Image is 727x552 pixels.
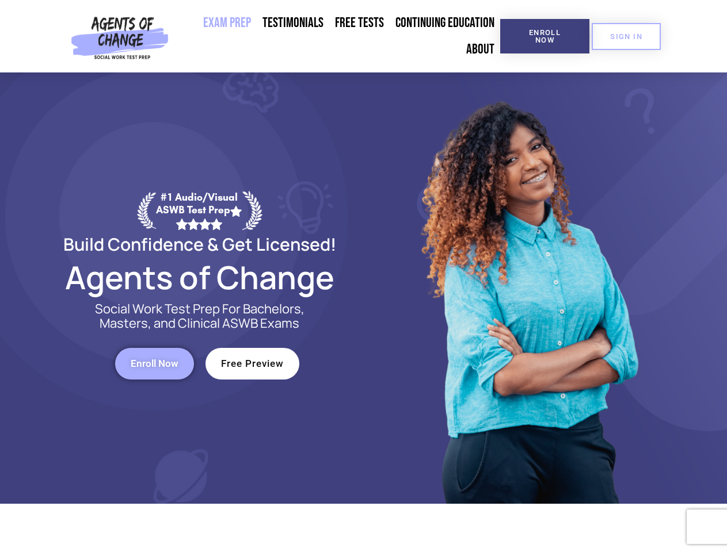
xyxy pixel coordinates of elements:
p: Social Work Test Prep For Bachelors, Masters, and Clinical ASWB Exams [82,302,318,331]
a: Exam Prep [197,10,257,36]
span: SIGN IN [610,33,642,40]
a: Enroll Now [500,19,589,53]
a: About [460,36,500,63]
a: Free Tests [329,10,390,36]
a: Free Preview [205,348,299,379]
nav: Menu [173,10,500,63]
span: Enroll Now [519,29,571,44]
a: Continuing Education [390,10,500,36]
span: Free Preview [221,359,284,369]
span: Enroll Now [131,359,178,369]
a: Enroll Now [115,348,194,379]
h2: Agents of Change [36,264,364,290]
a: SIGN IN [592,23,661,50]
img: Website Image 1 (1) [413,72,643,504]
h2: Build Confidence & Get Licensed! [36,236,364,252]
div: #1 Audio/Visual ASWB Test Prep [156,191,242,229]
a: Testimonials [257,10,329,36]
